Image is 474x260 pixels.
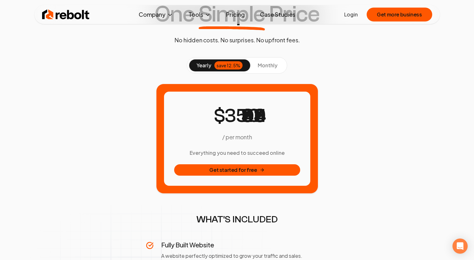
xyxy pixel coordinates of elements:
h1: One Price [155,3,320,26]
a: Login [344,11,358,18]
span: Simple [199,3,265,26]
button: Get started for free [174,164,300,176]
div: Open Intercom Messenger [452,239,468,254]
h3: Fully Built Website [161,240,328,249]
button: Get more business [367,8,432,21]
img: Rebolt Logo [42,8,90,21]
a: Case Studies [255,8,300,21]
p: A website perfectly optimized to grow your traffic and sales. [161,252,328,260]
button: monthly [250,59,285,71]
span: monthly [258,62,277,69]
button: yearlysave 12.5% [189,59,250,71]
a: Pricing [221,8,250,21]
button: Company [134,8,178,21]
h3: Everything you need to succeed online [174,149,300,157]
span: yearly [197,62,211,69]
button: Tools [183,8,216,21]
p: No hidden costs. No surprises. No upfront fees. [174,36,300,45]
h2: WHAT'S INCLUDED [146,214,328,225]
div: save 12.5% [214,61,243,70]
p: / per month [222,133,252,142]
